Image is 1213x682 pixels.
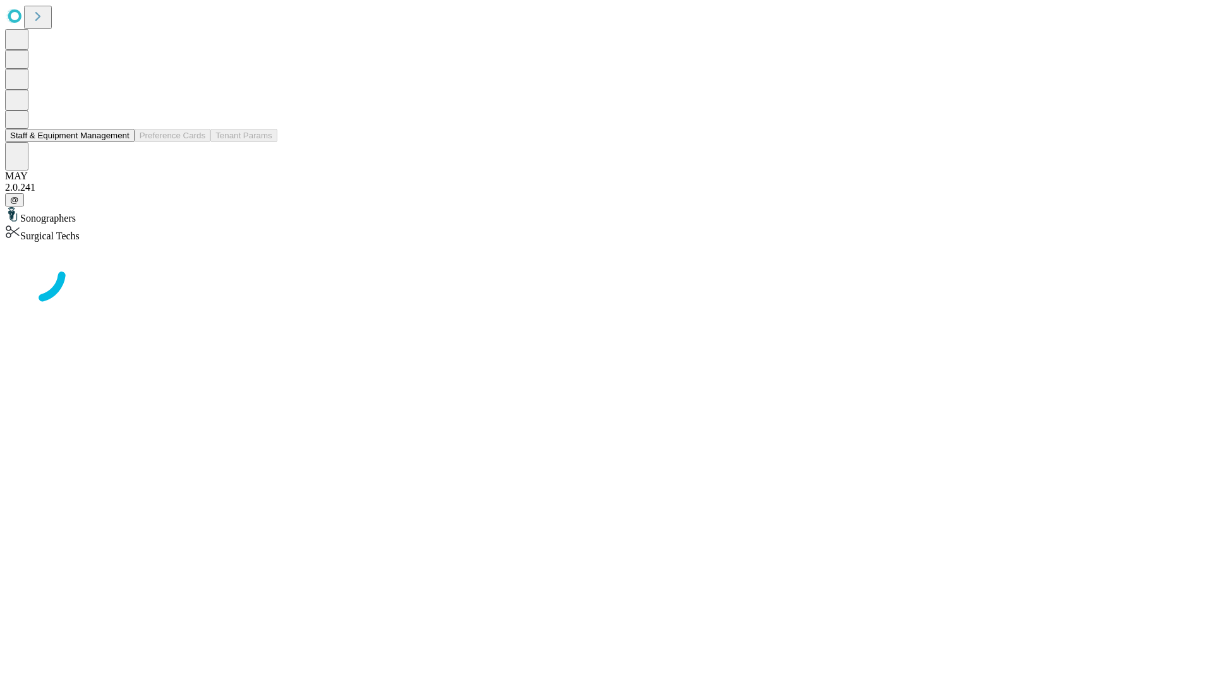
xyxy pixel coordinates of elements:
[5,193,24,206] button: @
[135,129,210,142] button: Preference Cards
[210,129,277,142] button: Tenant Params
[5,129,135,142] button: Staff & Equipment Management
[5,182,1208,193] div: 2.0.241
[5,224,1208,242] div: Surgical Techs
[5,206,1208,224] div: Sonographers
[10,195,19,205] span: @
[5,170,1208,182] div: MAY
